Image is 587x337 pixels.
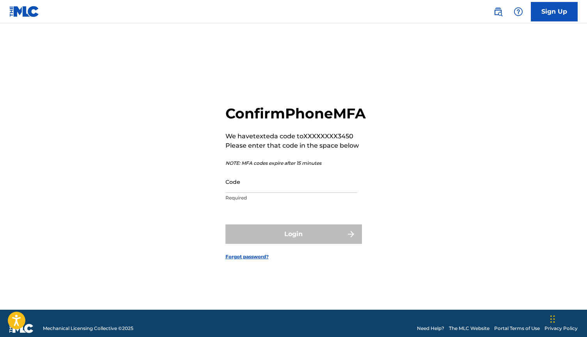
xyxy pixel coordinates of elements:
p: We have texted a code to XXXXXXXX3450 [225,132,366,141]
p: Please enter that code in the space below [225,141,366,150]
a: Public Search [490,4,506,19]
img: logo [9,324,34,333]
p: NOTE: MFA codes expire after 15 minutes [225,160,366,167]
a: Sign Up [531,2,578,21]
h2: Confirm Phone MFA [225,105,366,122]
img: search [493,7,503,16]
a: The MLC Website [449,325,489,332]
div: Help [511,4,526,19]
a: Forgot password? [225,253,269,260]
img: MLC Logo [9,6,39,17]
div: Drag [550,307,555,331]
iframe: Chat Widget [548,300,587,337]
a: Portal Terms of Use [494,325,540,332]
img: help [514,7,523,16]
a: Privacy Policy [544,325,578,332]
p: Required [225,194,357,201]
span: Mechanical Licensing Collective © 2025 [43,325,133,332]
a: Need Help? [417,325,444,332]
